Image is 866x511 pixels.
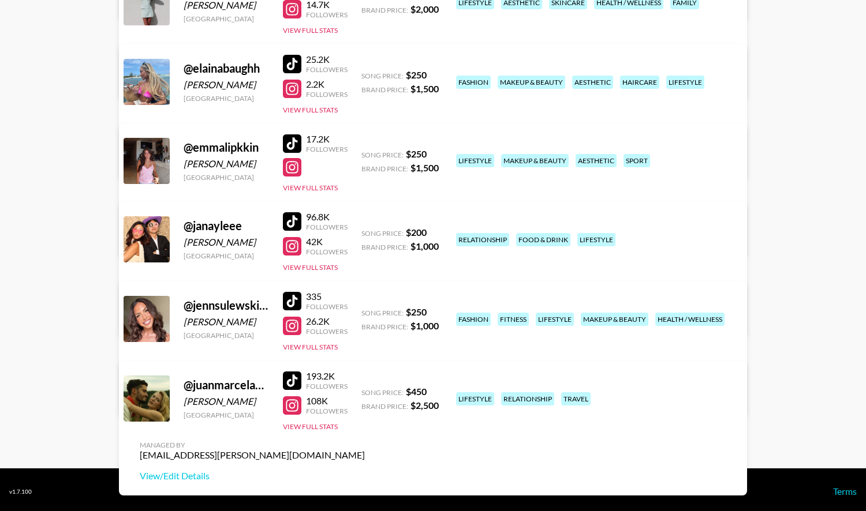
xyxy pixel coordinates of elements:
[306,247,348,256] div: Followers
[283,26,338,35] button: View Full Stats
[833,486,857,497] a: Terms
[361,164,408,173] span: Brand Price:
[306,145,348,153] div: Followers
[283,343,338,351] button: View Full Stats
[577,233,615,246] div: lifestyle
[456,76,491,89] div: fashion
[184,236,269,248] div: [PERSON_NAME]
[140,470,365,482] a: View/Edit Details
[283,422,338,431] button: View Full Stats
[184,378,269,392] div: @ juanmarcelandrhylan
[561,392,591,405] div: travel
[361,388,404,397] span: Song Price:
[501,154,569,167] div: makeup & beauty
[283,106,338,114] button: View Full Stats
[361,72,404,80] span: Song Price:
[306,54,348,65] div: 25.2K
[306,291,348,302] div: 335
[306,315,348,327] div: 26.2K
[516,233,570,246] div: food & drink
[306,407,348,415] div: Followers
[184,79,269,91] div: [PERSON_NAME]
[306,133,348,145] div: 17.2K
[410,3,439,14] strong: $ 2,000
[361,6,408,14] span: Brand Price:
[306,90,348,99] div: Followers
[306,10,348,19] div: Followers
[536,313,574,326] div: lifestyle
[655,313,725,326] div: health / wellness
[410,400,439,411] strong: $ 2,500
[501,392,554,405] div: relationship
[361,309,404,317] span: Song Price:
[184,158,269,170] div: [PERSON_NAME]
[410,83,439,94] strong: $ 1,500
[361,322,408,331] span: Brand Price:
[406,69,427,80] strong: $ 250
[184,331,269,340] div: [GEOGRAPHIC_DATA]
[184,219,269,233] div: @ janayleee
[572,76,613,89] div: aesthetic
[306,211,348,223] div: 96.8K
[456,392,494,405] div: lifestyle
[9,488,32,495] div: v 1.7.100
[283,183,338,192] button: View Full Stats
[184,14,269,23] div: [GEOGRAPHIC_DATA]
[184,94,269,103] div: [GEOGRAPHIC_DATA]
[306,236,348,247] div: 42K
[140,449,365,461] div: [EMAIL_ADDRESS][PERSON_NAME][DOMAIN_NAME]
[306,302,348,311] div: Followers
[406,148,427,159] strong: $ 250
[306,65,348,74] div: Followers
[406,386,427,397] strong: $ 450
[456,154,494,167] div: lifestyle
[576,154,617,167] div: aesthetic
[184,396,269,407] div: [PERSON_NAME]
[410,320,439,331] strong: $ 1,000
[306,370,348,382] div: 193.2K
[624,154,650,167] div: sport
[361,402,408,411] span: Brand Price:
[361,243,408,251] span: Brand Price:
[410,241,439,251] strong: $ 1,000
[581,313,648,326] div: makeup & beauty
[184,251,269,260] div: [GEOGRAPHIC_DATA]
[456,313,491,326] div: fashion
[184,140,269,155] div: @ emmalipkkin
[498,76,565,89] div: makeup & beauty
[620,76,659,89] div: haircare
[306,78,348,90] div: 2.2K
[306,395,348,407] div: 108K
[406,306,427,317] strong: $ 250
[184,61,269,76] div: @ elainabaughh
[184,298,269,313] div: @ jennsulewski21
[498,313,529,326] div: fitness
[184,411,269,419] div: [GEOGRAPHIC_DATA]
[410,162,439,173] strong: $ 1,500
[306,327,348,336] div: Followers
[184,173,269,182] div: [GEOGRAPHIC_DATA]
[361,151,404,159] span: Song Price:
[361,85,408,94] span: Brand Price:
[361,229,404,238] span: Song Price:
[140,441,365,449] div: Managed By
[666,76,704,89] div: lifestyle
[456,233,509,246] div: relationship
[306,382,348,390] div: Followers
[406,227,427,238] strong: $ 200
[306,223,348,231] div: Followers
[283,263,338,272] button: View Full Stats
[184,316,269,328] div: [PERSON_NAME]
